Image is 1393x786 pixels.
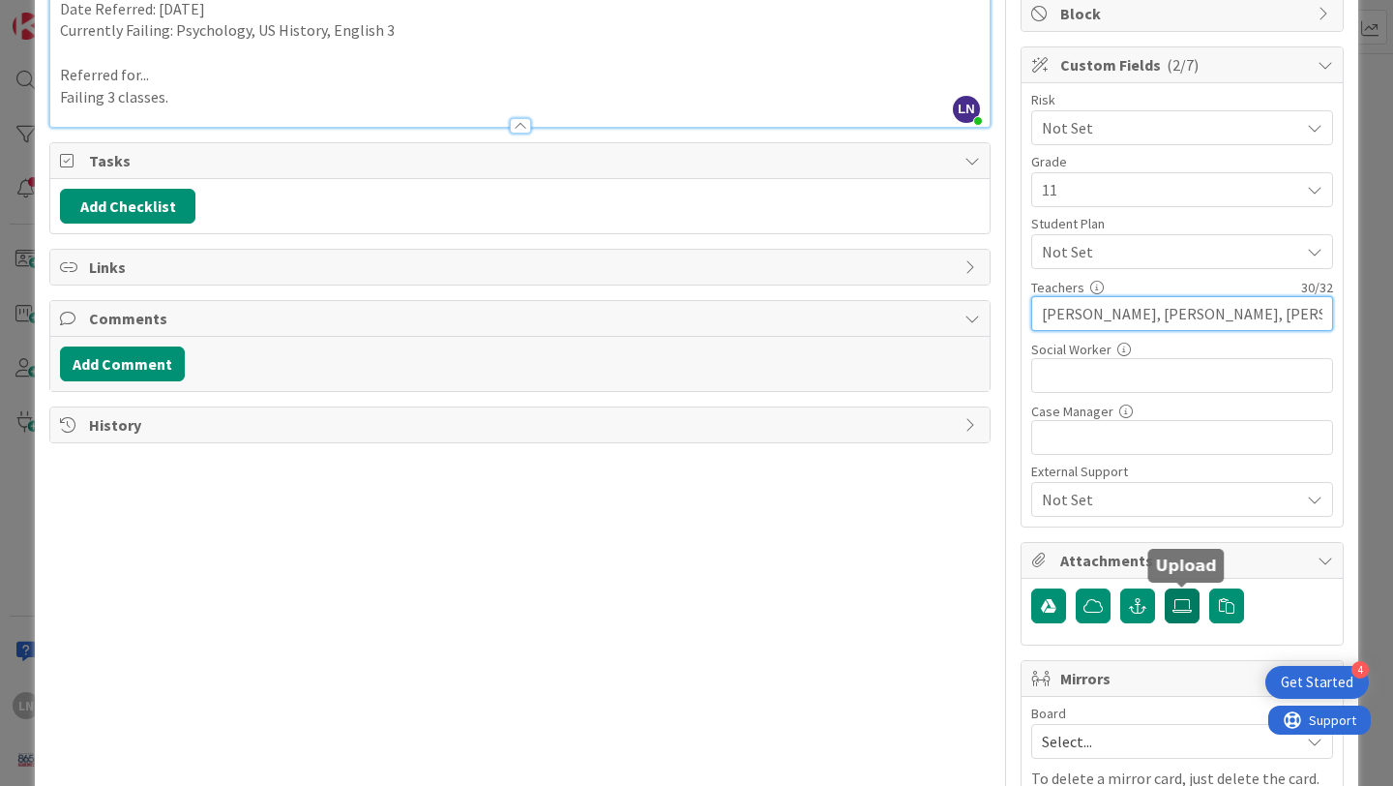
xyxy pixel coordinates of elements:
[41,3,88,26] span: Support
[1031,155,1333,168] div: Grade
[1042,240,1299,263] span: Not Set
[1167,55,1199,75] span: ( 2/7 )
[60,347,185,381] button: Add Comment
[1031,707,1066,720] span: Board
[89,149,955,172] span: Tasks
[1060,53,1308,76] span: Custom Fields
[1060,2,1308,25] span: Block
[1265,666,1369,699] div: Open Get Started checklist, remaining modules: 4
[60,19,980,42] p: Currently Failing: Psychology, US History, English 3
[1351,661,1369,679] div: 4
[89,413,955,437] span: History
[60,86,980,108] p: Failing 3 classes.
[1031,279,1084,296] label: Teachers
[89,256,955,279] span: Links
[1060,667,1308,690] span: Mirrors
[60,189,195,224] button: Add Checklist
[1031,403,1113,420] label: Case Manager
[1042,176,1289,203] span: 11
[1060,549,1308,572] span: Attachments
[1156,557,1217,575] h5: Upload
[1031,341,1111,358] label: Social Worker
[1031,465,1333,478] div: External Support
[60,64,980,86] p: Referred for...
[1110,279,1333,296] div: 30 / 32
[1031,93,1333,106] div: Risk
[1042,114,1289,141] span: Not Set
[1281,673,1353,692] div: Get Started
[953,96,980,123] span: LN
[89,307,955,330] span: Comments
[1042,488,1299,511] span: Not Set
[1042,728,1289,755] span: Select...
[1031,217,1333,230] div: Student Plan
